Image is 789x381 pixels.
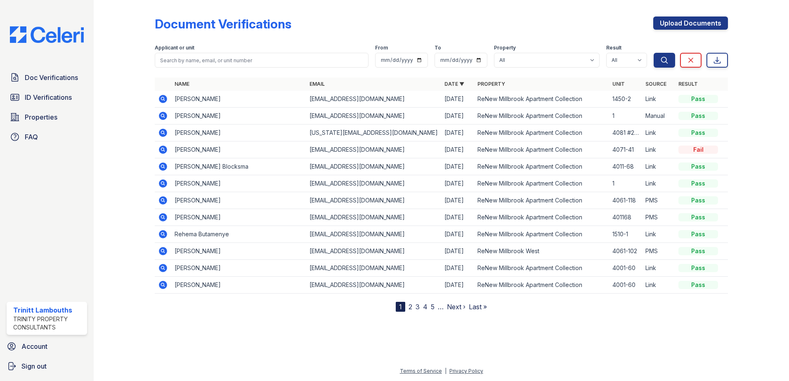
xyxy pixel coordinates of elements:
[441,260,474,277] td: [DATE]
[306,141,441,158] td: [EMAIL_ADDRESS][DOMAIN_NAME]
[642,108,675,125] td: Manual
[609,91,642,108] td: 1450-2
[678,179,718,188] div: Pass
[155,53,369,68] input: Search by name, email, or unit number
[171,226,306,243] td: Rehema Butamenye
[609,277,642,294] td: 4001-60
[678,281,718,289] div: Pass
[7,89,87,106] a: ID Verifications
[306,277,441,294] td: [EMAIL_ADDRESS][DOMAIN_NAME]
[25,92,72,102] span: ID Verifications
[25,73,78,82] span: Doc Verifications
[609,125,642,141] td: 4081 #204
[474,158,609,175] td: ReNew Millbrook Apartment Collection
[642,125,675,141] td: Link
[400,368,442,374] a: Terms of Service
[171,158,306,175] td: [PERSON_NAME] Blocksma
[678,95,718,103] div: Pass
[609,192,642,209] td: 4061-118
[441,226,474,243] td: [DATE]
[678,162,718,171] div: Pass
[642,209,675,226] td: PMS
[609,175,642,192] td: 1
[13,305,84,315] div: Trinitt Lambouths
[3,358,90,374] a: Sign out
[3,26,90,43] img: CE_Logo_Blue-a8612792a0a2168367f1c8372b55b34899dd931a85d93a1a3d3e32e68fde9ad4.png
[474,91,609,108] td: ReNew Millbrook Apartment Collection
[416,303,420,311] a: 3
[155,16,291,31] div: Document Verifications
[306,125,441,141] td: [US_STATE][EMAIL_ADDRESS][DOMAIN_NAME]
[678,264,718,272] div: Pass
[171,243,306,260] td: [PERSON_NAME]
[642,243,675,260] td: PMS
[7,129,87,145] a: FAQ
[606,45,621,51] label: Result
[474,260,609,277] td: ReNew Millbrook Apartment Collection
[375,45,388,51] label: From
[642,141,675,158] td: Link
[642,91,675,108] td: Link
[642,175,675,192] td: Link
[3,338,90,355] a: Account
[171,260,306,277] td: [PERSON_NAME]
[306,108,441,125] td: [EMAIL_ADDRESS][DOMAIN_NAME]
[306,192,441,209] td: [EMAIL_ADDRESS][DOMAIN_NAME]
[175,81,189,87] a: Name
[678,81,698,87] a: Result
[474,209,609,226] td: ReNew Millbrook Apartment Collection
[306,158,441,175] td: [EMAIL_ADDRESS][DOMAIN_NAME]
[609,243,642,260] td: 4061-102
[441,175,474,192] td: [DATE]
[7,69,87,86] a: Doc Verifications
[396,302,405,312] div: 1
[474,243,609,260] td: ReNew Millbrook West
[171,125,306,141] td: [PERSON_NAME]
[477,81,505,87] a: Property
[441,91,474,108] td: [DATE]
[474,108,609,125] td: ReNew Millbrook Apartment Collection
[678,247,718,255] div: Pass
[306,243,441,260] td: [EMAIL_ADDRESS][DOMAIN_NAME]
[423,303,428,311] a: 4
[441,277,474,294] td: [DATE]
[25,112,57,122] span: Properties
[306,260,441,277] td: [EMAIL_ADDRESS][DOMAIN_NAME]
[171,175,306,192] td: [PERSON_NAME]
[13,315,84,332] div: Trinity Property Consultants
[7,109,87,125] a: Properties
[609,158,642,175] td: 4011-68
[444,81,464,87] a: Date ▼
[21,341,47,351] span: Account
[171,209,306,226] td: [PERSON_NAME]
[469,303,487,311] a: Last »
[678,213,718,221] div: Pass
[474,226,609,243] td: ReNew Millbrook Apartment Collection
[494,45,516,51] label: Property
[474,125,609,141] td: ReNew Millbrook Apartment Collection
[431,303,435,311] a: 5
[306,226,441,243] td: [EMAIL_ADDRESS][DOMAIN_NAME]
[309,81,325,87] a: Email
[474,277,609,294] td: ReNew Millbrook Apartment Collection
[441,192,474,209] td: [DATE]
[171,141,306,158] td: [PERSON_NAME]
[445,368,446,374] div: |
[678,146,718,154] div: Fail
[306,175,441,192] td: [EMAIL_ADDRESS][DOMAIN_NAME]
[435,45,441,51] label: To
[25,132,38,142] span: FAQ
[441,243,474,260] td: [DATE]
[441,158,474,175] td: [DATE]
[441,209,474,226] td: [DATE]
[306,91,441,108] td: [EMAIL_ADDRESS][DOMAIN_NAME]
[171,277,306,294] td: [PERSON_NAME]
[441,141,474,158] td: [DATE]
[474,192,609,209] td: ReNew Millbrook Apartment Collection
[155,45,194,51] label: Applicant or unit
[449,368,483,374] a: Privacy Policy
[21,361,47,371] span: Sign out
[609,260,642,277] td: 4001-60
[642,260,675,277] td: Link
[642,192,675,209] td: PMS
